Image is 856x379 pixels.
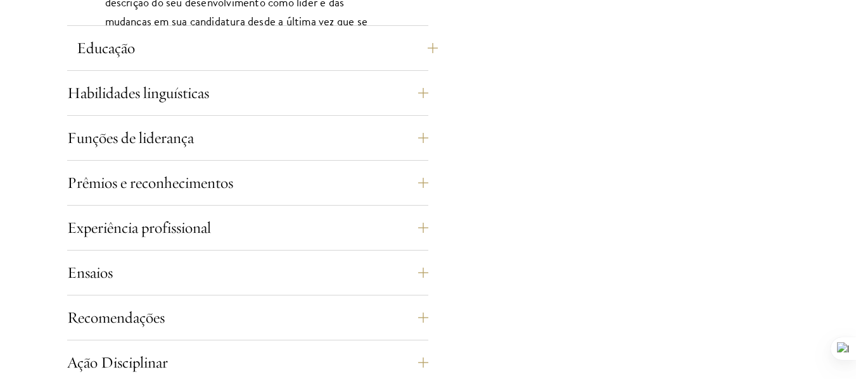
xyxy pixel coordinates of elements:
[67,308,165,327] font: Recomendações
[67,173,233,192] font: Prêmios e reconhecimentos
[67,218,211,237] font: Experiência profissional
[67,123,428,153] button: Funções de liderança
[67,347,428,378] button: Ação Disciplinar
[77,33,438,63] button: Educação
[67,258,428,288] button: Ensaios
[67,83,209,103] font: Habilidades linguísticas
[67,263,113,282] font: Ensaios
[77,38,135,58] font: Educação
[67,168,428,198] button: Prêmios e reconhecimentos
[67,302,428,333] button: Recomendações
[67,213,428,243] button: Experiência profissional
[67,128,194,147] font: Funções de liderança
[67,352,168,372] font: Ação Disciplinar
[67,78,428,108] button: Habilidades linguísticas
